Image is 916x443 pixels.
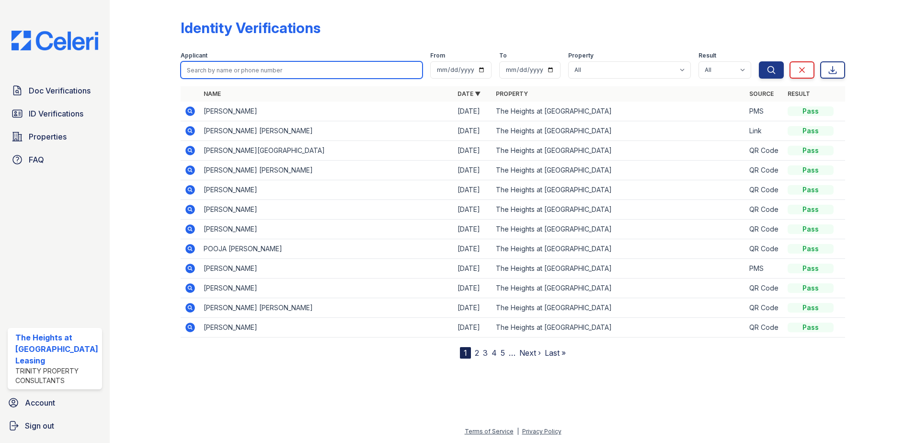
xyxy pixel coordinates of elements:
td: [PERSON_NAME] [200,180,454,200]
div: Identity Verifications [181,19,321,36]
div: Pass [788,303,834,313]
a: Property [496,90,528,97]
td: The Heights at [GEOGRAPHIC_DATA] [492,318,746,338]
td: [PERSON_NAME] [PERSON_NAME] [200,121,454,141]
td: PMS [745,102,784,121]
td: [PERSON_NAME] [200,259,454,279]
td: [PERSON_NAME] [200,220,454,239]
div: Trinity Property Consultants [15,366,98,385]
td: [PERSON_NAME] [200,279,454,298]
label: From [430,52,445,59]
span: Sign out [25,420,54,431]
span: Doc Verifications [29,85,91,96]
td: [DATE] [454,161,492,180]
td: QR Code [745,239,784,259]
a: FAQ [8,150,102,169]
div: Pass [788,244,834,254]
a: Terms of Service [465,428,514,435]
td: [DATE] [454,259,492,279]
td: [DATE] [454,298,492,318]
td: QR Code [745,161,784,180]
a: Sign out [4,416,106,435]
a: Privacy Policy [522,428,561,435]
label: Applicant [181,52,207,59]
div: The Heights at [GEOGRAPHIC_DATA] Leasing [15,332,98,366]
td: The Heights at [GEOGRAPHIC_DATA] [492,220,746,239]
td: The Heights at [GEOGRAPHIC_DATA] [492,298,746,318]
span: … [509,347,515,359]
td: [PERSON_NAME][GEOGRAPHIC_DATA] [200,141,454,161]
span: FAQ [29,154,44,165]
div: Pass [788,165,834,175]
td: PMS [745,259,784,279]
td: [PERSON_NAME] [PERSON_NAME] [200,161,454,180]
td: QR Code [745,220,784,239]
a: Name [204,90,221,97]
td: QR Code [745,298,784,318]
td: [DATE] [454,141,492,161]
div: Pass [788,146,834,155]
td: [DATE] [454,102,492,121]
a: Next › [519,348,541,358]
a: Source [749,90,774,97]
label: Property [568,52,594,59]
td: POOJA [PERSON_NAME] [200,239,454,259]
label: To [499,52,507,59]
td: The Heights at [GEOGRAPHIC_DATA] [492,279,746,298]
td: The Heights at [GEOGRAPHIC_DATA] [492,259,746,279]
div: Pass [788,205,834,214]
div: Pass [788,126,834,136]
div: Pass [788,323,834,332]
a: Date ▼ [458,90,481,97]
td: The Heights at [GEOGRAPHIC_DATA] [492,200,746,220]
div: Pass [788,283,834,293]
div: Pass [788,224,834,234]
td: QR Code [745,200,784,220]
a: 3 [483,348,488,358]
div: Pass [788,185,834,195]
a: Account [4,393,106,412]
td: [DATE] [454,318,492,338]
td: QR Code [745,318,784,338]
span: ID Verifications [29,108,83,119]
a: 5 [501,348,505,358]
td: [PERSON_NAME] [PERSON_NAME] [200,298,454,318]
td: [DATE] [454,121,492,141]
input: Search by name or phone number [181,61,423,79]
td: [PERSON_NAME] [200,102,454,121]
a: ID Verifications [8,104,102,123]
a: Properties [8,127,102,146]
span: Properties [29,131,67,142]
a: Last » [545,348,566,358]
td: The Heights at [GEOGRAPHIC_DATA] [492,141,746,161]
td: Link [745,121,784,141]
td: [DATE] [454,239,492,259]
td: The Heights at [GEOGRAPHIC_DATA] [492,161,746,180]
td: The Heights at [GEOGRAPHIC_DATA] [492,180,746,200]
td: QR Code [745,279,784,298]
div: | [517,428,519,435]
a: Result [788,90,810,97]
div: Pass [788,106,834,116]
td: [DATE] [454,200,492,220]
a: 2 [475,348,479,358]
td: [PERSON_NAME] [200,200,454,220]
div: Pass [788,264,834,273]
td: [DATE] [454,220,492,239]
td: QR Code [745,180,784,200]
span: Account [25,397,55,408]
a: 4 [492,348,497,358]
img: CE_Logo_Blue-a8612792a0a2168367f1c8372b55b34899dd931a85d93a1a3d3e32e68fde9ad4.png [4,31,106,50]
td: QR Code [745,141,784,161]
td: The Heights at [GEOGRAPHIC_DATA] [492,121,746,141]
a: Doc Verifications [8,81,102,100]
td: The Heights at [GEOGRAPHIC_DATA] [492,239,746,259]
td: [PERSON_NAME] [200,318,454,338]
div: 1 [460,347,471,359]
label: Result [698,52,716,59]
td: [DATE] [454,180,492,200]
td: [DATE] [454,279,492,298]
td: The Heights at [GEOGRAPHIC_DATA] [492,102,746,121]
